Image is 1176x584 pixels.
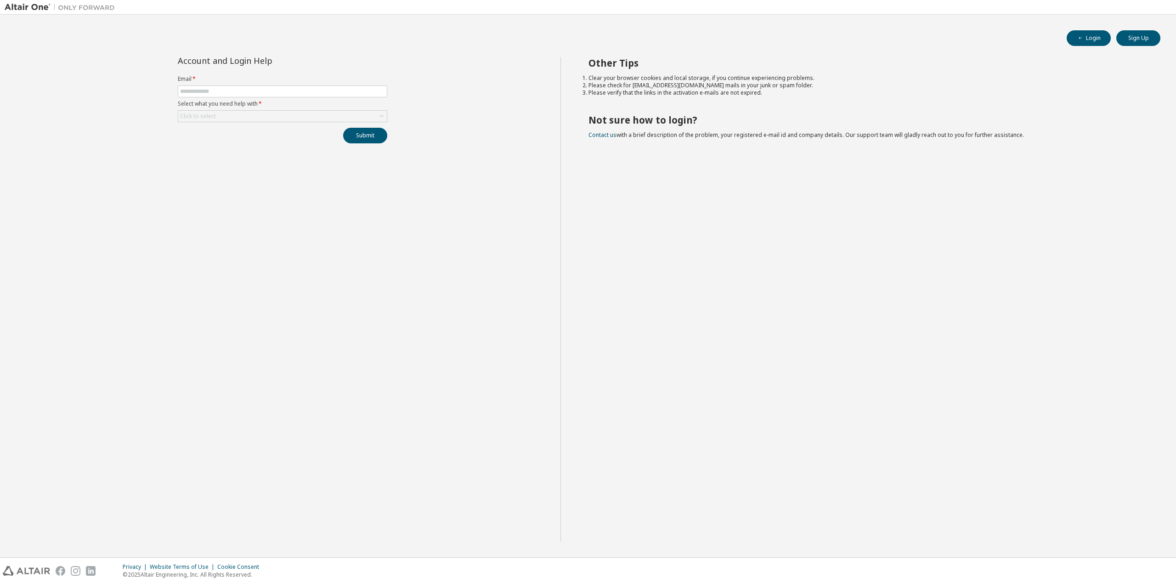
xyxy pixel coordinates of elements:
label: Select what you need help with [178,100,387,108]
img: linkedin.svg [86,566,96,576]
img: altair_logo.svg [3,566,50,576]
div: Website Terms of Use [150,563,217,571]
button: Sign Up [1116,30,1160,46]
span: with a brief description of the problem, your registered e-mail id and company details. Our suppo... [588,131,1024,139]
img: facebook.svg [56,566,65,576]
div: Privacy [123,563,150,571]
li: Please check for [EMAIL_ADDRESS][DOMAIN_NAME] mails in your junk or spam folder. [588,82,1144,89]
div: Cookie Consent [217,563,265,571]
img: instagram.svg [71,566,80,576]
button: Submit [343,128,387,143]
li: Please verify that the links in the activation e-mails are not expired. [588,89,1144,96]
div: Account and Login Help [178,57,345,64]
li: Clear your browser cookies and local storage, if you continue experiencing problems. [588,74,1144,82]
h2: Other Tips [588,57,1144,69]
p: © 2025 Altair Engineering, Inc. All Rights Reserved. [123,571,265,578]
button: Login [1067,30,1111,46]
img: Altair One [5,3,119,12]
label: Email [178,75,387,83]
div: Click to select [178,111,387,122]
a: Contact us [588,131,616,139]
h2: Not sure how to login? [588,114,1144,126]
div: Click to select [180,113,216,120]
